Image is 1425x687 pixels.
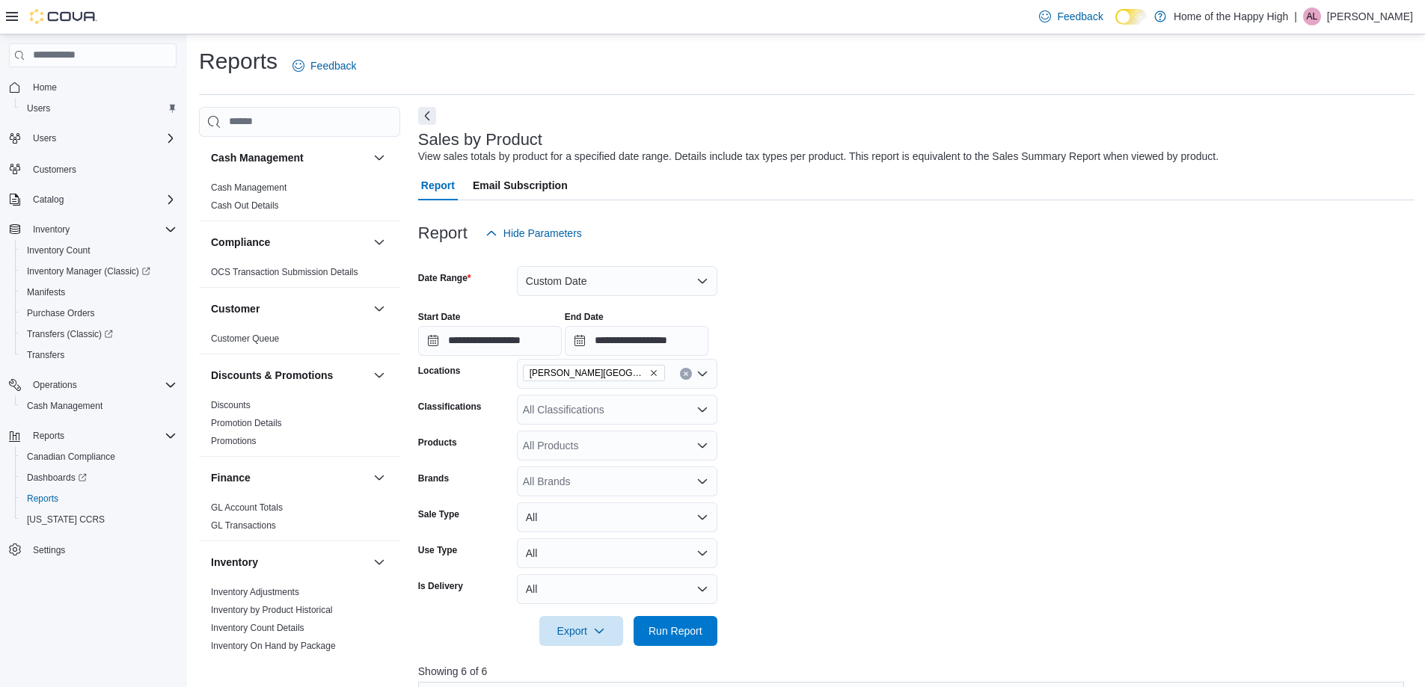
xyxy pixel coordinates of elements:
p: Showing 6 of 6 [418,664,1415,679]
button: Canadian Compliance [15,446,183,467]
span: Customer Queue [211,333,279,345]
span: Operations [33,379,77,391]
label: Start Date [418,311,461,323]
button: Export [539,616,623,646]
button: Users [3,128,183,149]
h3: Sales by Product [418,131,542,149]
button: Inventory [27,221,76,238]
button: Compliance [211,235,367,250]
a: Transfers (Classic) [15,324,183,345]
a: Cash Management [21,397,108,415]
div: View sales totals by product for a specified date range. Details include tax types per product. T... [418,149,1219,164]
button: Catalog [27,191,70,209]
span: Inventory [33,224,70,235]
button: Run Report [634,616,717,646]
a: Purchase Orders [21,304,101,322]
a: Cash Management [211,182,286,193]
div: Compliance [199,263,400,287]
span: Cash Management [21,397,177,415]
h3: Compliance [211,235,270,250]
button: Custom Date [517,266,717,296]
span: Reports [27,427,177,445]
label: Use Type [418,544,457,556]
button: Catalog [3,189,183,210]
a: Inventory Count [21,241,96,259]
button: Customers [3,158,183,179]
span: Users [33,132,56,144]
button: Settings [3,539,183,561]
span: Promotions [211,435,257,447]
h3: Report [418,224,468,242]
button: Inventory Count [15,240,183,261]
button: Inventory [3,219,183,240]
span: Reports [21,490,177,508]
span: [PERSON_NAME][GEOGRAPHIC_DATA] - Fire & Flower [530,366,646,381]
a: [US_STATE] CCRS [21,511,111,529]
span: GL Account Totals [211,502,283,514]
button: Customer [211,301,367,316]
a: Customer Queue [211,333,279,344]
span: Users [21,99,177,117]
button: Users [27,129,62,147]
a: Inventory Manager (Classic) [21,262,156,280]
a: Settings [27,541,71,559]
span: Transfers (Classic) [27,328,113,340]
button: Reports [27,427,70,445]
span: [US_STATE] CCRS [27,514,105,526]
span: Dashboards [27,472,87,484]
a: OCS Transaction Submission Details [211,267,358,277]
a: Cash Out Details [211,200,279,211]
a: Dashboards [15,467,183,488]
span: AL [1307,7,1318,25]
h3: Cash Management [211,150,304,165]
div: Adam Lamoureux [1303,7,1321,25]
p: [PERSON_NAME] [1327,7,1413,25]
label: Is Delivery [418,580,463,592]
label: Brands [418,472,449,484]
a: GL Transactions [211,520,276,531]
span: Inventory Count Details [211,622,304,634]
input: Press the down key to open a popover containing a calendar. [418,326,562,356]
button: Operations [27,376,83,394]
input: Press the down key to open a popover containing a calendar. [565,326,708,356]
button: Remove Estevan - Estevan Plaza - Fire & Flower from selection in this group [649,369,658,378]
button: All [517,574,717,604]
a: Home [27,78,63,96]
label: End Date [565,311,604,323]
span: Home [33,81,57,93]
a: Transfers [21,346,70,364]
button: Home [3,76,183,98]
a: Inventory Manager (Classic) [15,261,183,282]
span: Manifests [27,286,65,298]
a: Transfers (Classic) [21,325,119,343]
h1: Reports [199,46,278,76]
span: Export [548,616,614,646]
button: Purchase Orders [15,303,183,324]
span: Home [27,78,177,96]
nav: Complex example [9,70,177,600]
span: Customers [27,159,177,178]
a: Discounts [211,400,251,410]
button: Open list of options [696,440,708,452]
span: Transfers [27,349,64,361]
span: Feedback [310,58,356,73]
button: Open list of options [696,404,708,416]
span: Users [27,129,177,147]
a: Manifests [21,283,71,301]
a: Reports [21,490,64,508]
span: OCS Transaction Submission Details [211,266,358,278]
button: Transfers [15,345,183,366]
label: Products [418,437,457,449]
a: Feedback [286,51,362,81]
span: Customers [33,164,76,176]
span: Washington CCRS [21,511,177,529]
span: Canadian Compliance [27,451,115,463]
span: Discounts [211,399,251,411]
span: Inventory [27,221,177,238]
a: Inventory On Hand by Package [211,641,336,651]
label: Classifications [418,401,482,413]
div: Customer [199,330,400,354]
div: Discounts & Promotions [199,396,400,456]
button: Compliance [370,233,388,251]
button: Discounts & Promotions [370,366,388,384]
